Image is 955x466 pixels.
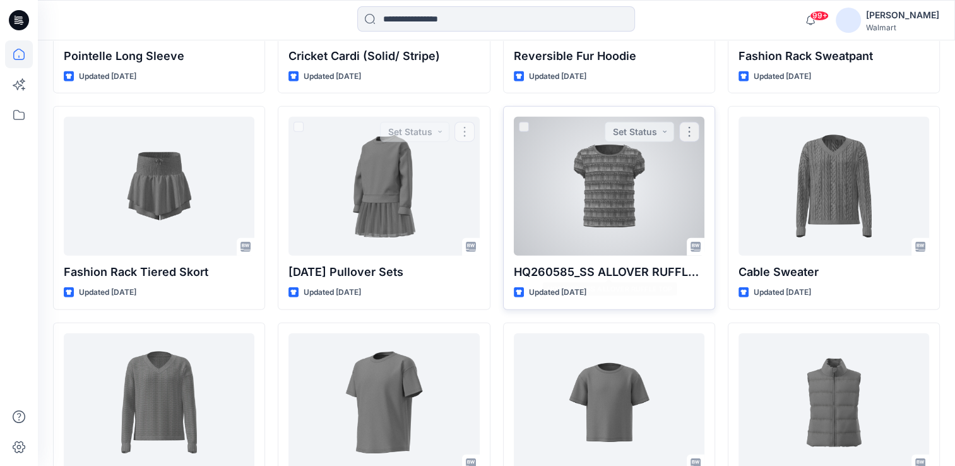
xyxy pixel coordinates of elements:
[79,70,136,83] p: Updated [DATE]
[288,263,479,281] p: [DATE] Pullover Sets
[79,286,136,299] p: Updated [DATE]
[529,286,586,299] p: Updated [DATE]
[514,263,704,281] p: HQ260585_SS ALLOVER RUFFLE TOP
[754,70,811,83] p: Updated [DATE]
[529,70,586,83] p: Updated [DATE]
[514,117,704,256] a: HQ260585_SS ALLOVER RUFFLE TOP
[738,263,929,281] p: Cable Sweater
[866,8,939,23] div: [PERSON_NAME]
[64,117,254,256] a: Fashion Rack Tiered Skort
[288,117,479,256] a: Halloween Pullover Sets
[754,286,811,299] p: Updated [DATE]
[738,47,929,65] p: Fashion Rack Sweatpant
[64,263,254,281] p: Fashion Rack Tiered Skort
[836,8,861,33] img: avatar
[288,47,479,65] p: Cricket Cardi (Solid/ Stripe)
[738,117,929,256] a: Cable Sweater
[810,11,829,21] span: 99+
[514,47,704,65] p: Reversible Fur Hoodie
[866,23,939,32] div: Walmart
[304,286,361,299] p: Updated [DATE]
[64,47,254,65] p: Pointelle Long Sleeve
[304,70,361,83] p: Updated [DATE]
